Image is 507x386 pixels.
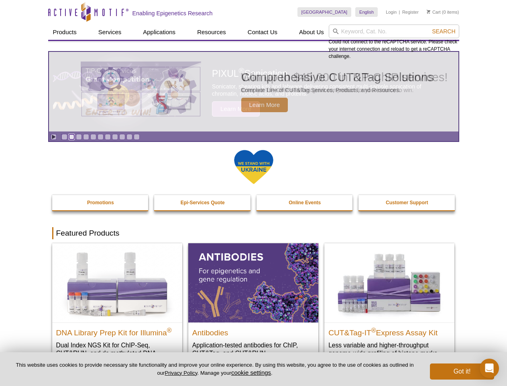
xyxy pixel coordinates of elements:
a: Go to slide 1 [61,134,67,140]
a: Promotions [52,195,149,210]
p: Less variable and higher-throughput genome-wide profiling of histone marks​. [328,341,450,357]
h2: CUT&Tag-IT Express Assay Kit [328,325,450,337]
a: Privacy Policy [165,370,197,376]
button: Got it! [430,363,494,380]
a: Go to slide 10 [126,134,132,140]
img: All Antibodies [188,243,318,322]
strong: Epi-Services Quote [181,200,225,205]
a: Products [48,25,81,40]
div: Could not connect to the reCAPTCHA service. Please check your internet connection and reload to g... [329,25,459,60]
a: Epi-Services Quote [154,195,251,210]
a: Go to slide 4 [83,134,89,140]
p: Application-tested antibodies for ChIP, CUT&Tag, and CUT&RUN. [192,341,314,357]
li: (0 items) [427,7,459,17]
a: Cart [427,9,441,15]
a: Services [94,25,126,40]
h2: DNA Library Prep Kit for Illumina [56,325,178,337]
img: CUT&Tag-IT® Express Assay Kit [324,243,454,322]
img: DNA Library Prep Kit for Illumina [52,243,182,322]
a: Go to slide 6 [98,134,104,140]
h2: Antibodies [192,325,314,337]
a: Applications [138,25,180,40]
h2: Enabling Epigenetics Research [132,10,213,17]
a: Go to slide 3 [76,134,82,140]
strong: Online Events [289,200,321,205]
a: [GEOGRAPHIC_DATA] [297,7,352,17]
a: Customer Support [358,195,456,210]
a: Register [402,9,419,15]
a: Contact Us [243,25,282,40]
a: All Antibodies Antibodies Application-tested antibodies for ChIP, CUT&Tag, and CUT&RUN. [188,243,318,365]
li: | [399,7,400,17]
img: We Stand With Ukraine [234,149,274,185]
sup: ® [167,326,172,333]
a: DNA Library Prep Kit for Illumina DNA Library Prep Kit for Illumina® Dual Index NGS Kit for ChIP-... [52,243,182,373]
p: This website uses cookies to provide necessary site functionality and improve your online experie... [13,361,417,377]
sup: ® [371,326,376,333]
a: Go to slide 9 [119,134,125,140]
a: Go to slide 11 [134,134,140,140]
a: Go to slide 2 [69,134,75,140]
a: Go to slide 5 [90,134,96,140]
button: cookie settings [231,369,271,376]
input: Keyword, Cat. No. [329,25,459,38]
a: Go to slide 7 [105,134,111,140]
a: CUT&Tag-IT® Express Assay Kit CUT&Tag-IT®Express Assay Kit Less variable and higher-throughput ge... [324,243,454,365]
h2: Featured Products [52,227,455,239]
strong: Customer Support [386,200,428,205]
a: Toggle autoplay [51,134,57,140]
p: Dual Index NGS Kit for ChIP-Seq, CUT&RUN, and ds methylated DNA assays. [56,341,178,365]
button: Search [430,28,458,35]
a: Go to slide 8 [112,134,118,140]
a: Login [386,9,397,15]
img: Your Cart [427,10,430,14]
strong: Promotions [87,200,114,205]
a: Resources [192,25,231,40]
div: Open Intercom Messenger [480,359,499,378]
a: Online Events [257,195,354,210]
span: Search [432,28,455,35]
a: About Us [294,25,329,40]
a: English [355,7,378,17]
